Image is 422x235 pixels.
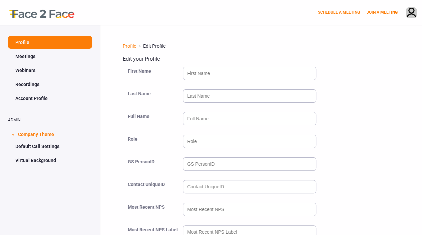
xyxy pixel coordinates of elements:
[183,89,316,103] input: Last Name
[183,135,316,148] input: Role
[123,156,183,179] div: GS PersonID
[123,65,183,88] div: First Name
[10,133,16,136] span: >
[8,92,92,105] a: Account Profile
[18,127,54,140] span: Company Theme
[123,133,183,156] div: Role
[183,67,316,80] input: First Name
[123,179,183,201] div: Contact UniqueID
[183,112,316,125] input: Full Name
[123,88,183,111] div: Last Name
[183,203,316,216] input: Most Recent NPS
[183,180,316,193] input: Contact UniqueID
[123,201,183,224] div: Most Recent NPS
[136,43,143,49] span: >
[183,157,316,171] input: GS PersonID
[8,36,92,49] a: Profile
[8,140,92,153] a: Default Call Settings
[123,56,399,62] h3: Edit your Profile
[8,64,92,77] a: Webinars
[8,154,92,167] a: Virtual Background
[8,118,92,122] h2: ADMIN
[318,10,360,15] a: SCHEDULE A MEETING
[123,111,183,133] div: Full Name
[8,50,92,63] a: Meetings
[123,43,136,49] a: Profile
[8,78,92,91] a: Recordings
[406,8,416,19] img: avatar.710606db.png
[367,10,398,15] a: JOIN A MEETING
[143,43,165,49] span: Edit Profile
